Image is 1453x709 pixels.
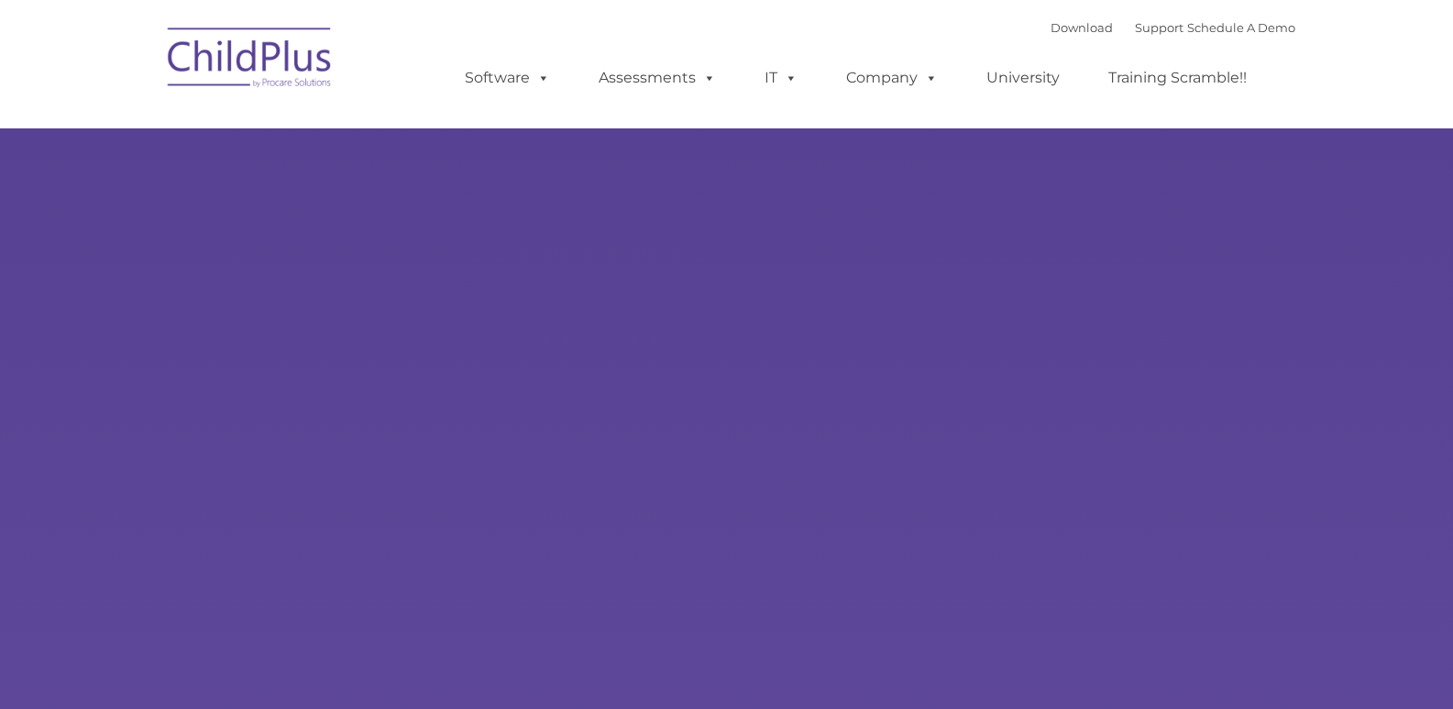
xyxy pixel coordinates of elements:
a: Assessments [580,60,734,96]
font: | [1051,20,1295,35]
img: ChildPlus by Procare Solutions [159,15,342,106]
a: IT [746,60,816,96]
a: University [968,60,1078,96]
a: Training Scramble!! [1090,60,1265,96]
a: Software [446,60,568,96]
a: Download [1051,20,1113,35]
a: Schedule A Demo [1187,20,1295,35]
a: Support [1135,20,1183,35]
a: Company [828,60,956,96]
